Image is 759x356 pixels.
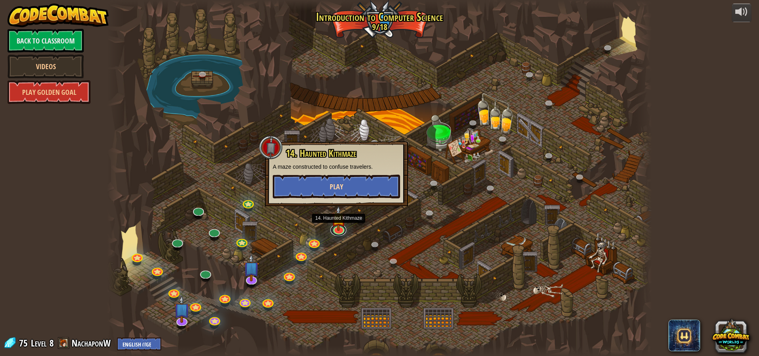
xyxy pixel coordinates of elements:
[8,55,84,78] a: Videos
[8,80,91,104] a: Play Golden Goal
[273,163,400,171] p: A maze constructed to confuse travelers.
[31,337,47,350] span: Level
[243,254,259,281] img: level-banner-unstarted-subscriber.png
[8,29,84,53] a: Back to Classroom
[49,337,54,349] span: 8
[174,296,189,323] img: level-banner-unstarted-subscriber.png
[19,337,30,349] span: 75
[273,175,400,198] button: Play
[732,4,751,22] button: Adjust volume
[330,182,343,192] span: Play
[8,4,109,27] img: CodeCombat - Learn how to code by playing a game
[72,337,113,349] a: NachaponW
[332,206,346,231] img: level-banner-started.png
[286,147,356,160] span: 14. Haunted Kithmaze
